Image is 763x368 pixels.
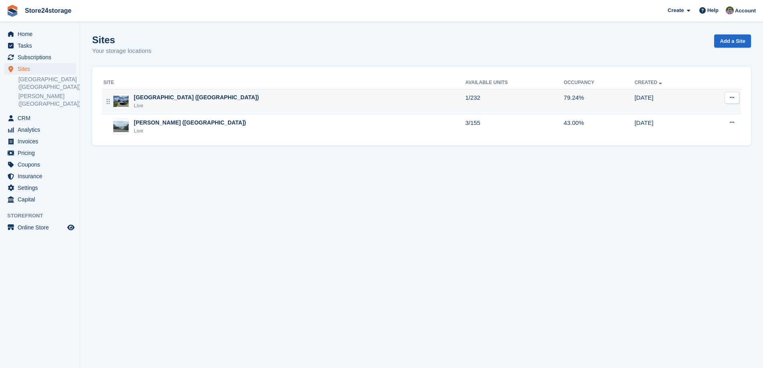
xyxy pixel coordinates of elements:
td: [DATE] [634,114,702,139]
span: Insurance [18,171,66,182]
span: Create [668,6,684,14]
td: 1/232 [465,89,564,114]
span: Account [735,7,756,15]
a: menu [4,222,76,233]
img: Jane Welch [726,6,734,14]
div: Live [134,127,246,135]
span: Subscriptions [18,52,66,63]
td: 3/155 [465,114,564,139]
img: Image of Warley Brentwood (Essex) site [113,121,129,133]
span: Pricing [18,147,66,159]
span: Online Store [18,222,66,233]
a: menu [4,113,76,124]
a: menu [4,159,76,170]
a: Preview store [66,223,76,232]
a: menu [4,147,76,159]
th: Occupancy [564,76,634,89]
span: Settings [18,182,66,193]
img: Image of Manston Airport (Kent) site [113,96,129,107]
div: [PERSON_NAME] ([GEOGRAPHIC_DATA]) [134,119,246,127]
a: menu [4,124,76,135]
span: Capital [18,194,66,205]
span: CRM [18,113,66,124]
a: [PERSON_NAME] ([GEOGRAPHIC_DATA]) [18,93,76,108]
a: menu [4,171,76,182]
a: menu [4,63,76,74]
div: Live [134,102,259,110]
div: [GEOGRAPHIC_DATA] ([GEOGRAPHIC_DATA]) [134,93,259,102]
p: Your storage locations [92,46,151,56]
span: Coupons [18,159,66,170]
img: stora-icon-8386f47178a22dfd0bd8f6a31ec36ba5ce8667c1dd55bd0f319d3a0aa187defe.svg [6,5,18,17]
span: Tasks [18,40,66,51]
td: 79.24% [564,89,634,114]
h1: Sites [92,34,151,45]
a: menu [4,136,76,147]
a: menu [4,52,76,63]
th: Available Units [465,76,564,89]
span: Invoices [18,136,66,147]
a: menu [4,182,76,193]
span: Sites [18,63,66,74]
a: menu [4,40,76,51]
a: menu [4,194,76,205]
td: 43.00% [564,114,634,139]
a: [GEOGRAPHIC_DATA] ([GEOGRAPHIC_DATA]) [18,76,76,91]
th: Site [102,76,465,89]
span: Home [18,28,66,40]
span: Help [707,6,719,14]
td: [DATE] [634,89,702,114]
a: Add a Site [714,34,751,48]
a: Store24storage [22,4,75,17]
span: Analytics [18,124,66,135]
a: menu [4,28,76,40]
a: Created [634,80,664,85]
span: Storefront [7,212,80,220]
